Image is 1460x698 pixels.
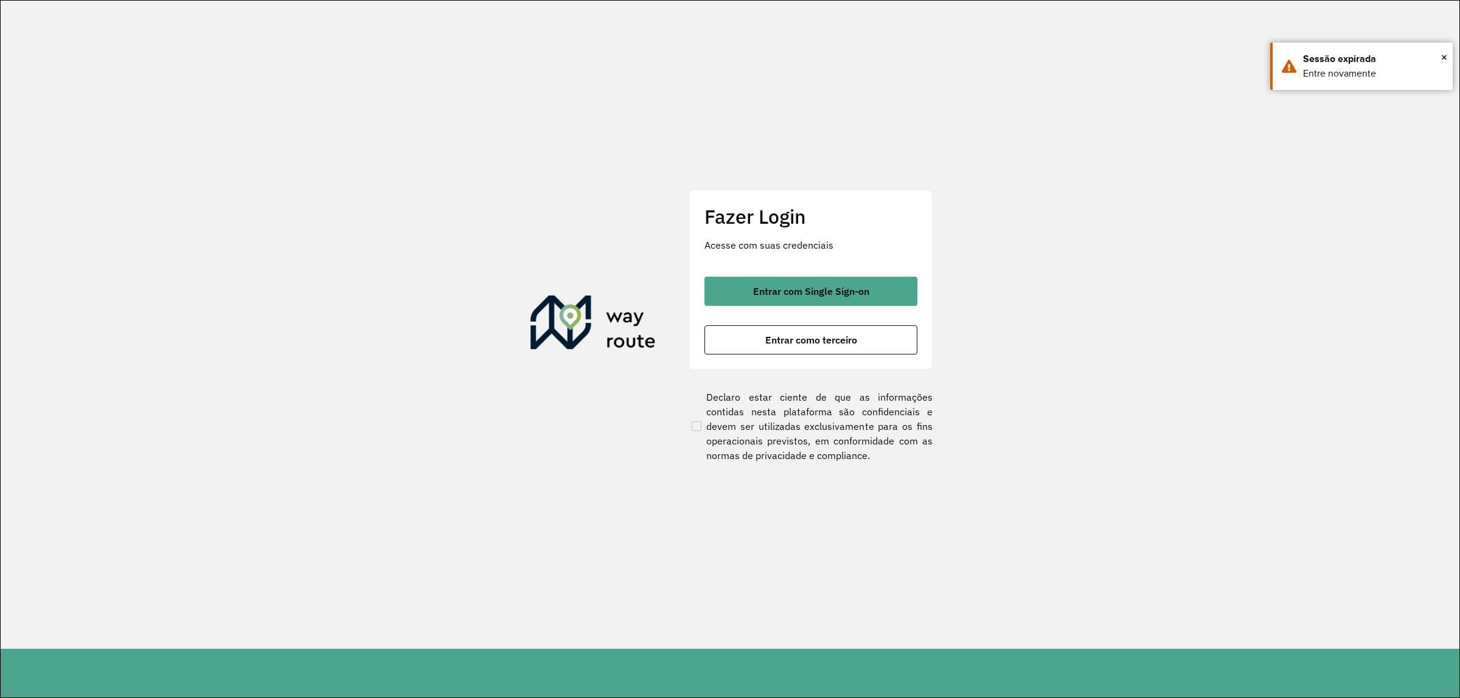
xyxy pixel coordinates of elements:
[689,390,933,463] label: Declaro estar ciente de que as informações contidas nesta plataforma são confidenciais e devem se...
[1441,48,1447,66] span: ×
[753,286,869,296] span: Entrar com Single Sign-on
[765,335,857,345] span: Entrar como terceiro
[704,205,917,228] h2: Fazer Login
[530,295,656,354] img: Roteirizador AmbevTech
[1441,48,1447,66] button: Close
[1303,52,1444,66] div: Sessão expirada
[704,325,917,354] button: button
[704,277,917,306] button: button
[1303,66,1444,81] div: Entre novamente
[704,238,917,252] p: Acesse com suas credenciais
